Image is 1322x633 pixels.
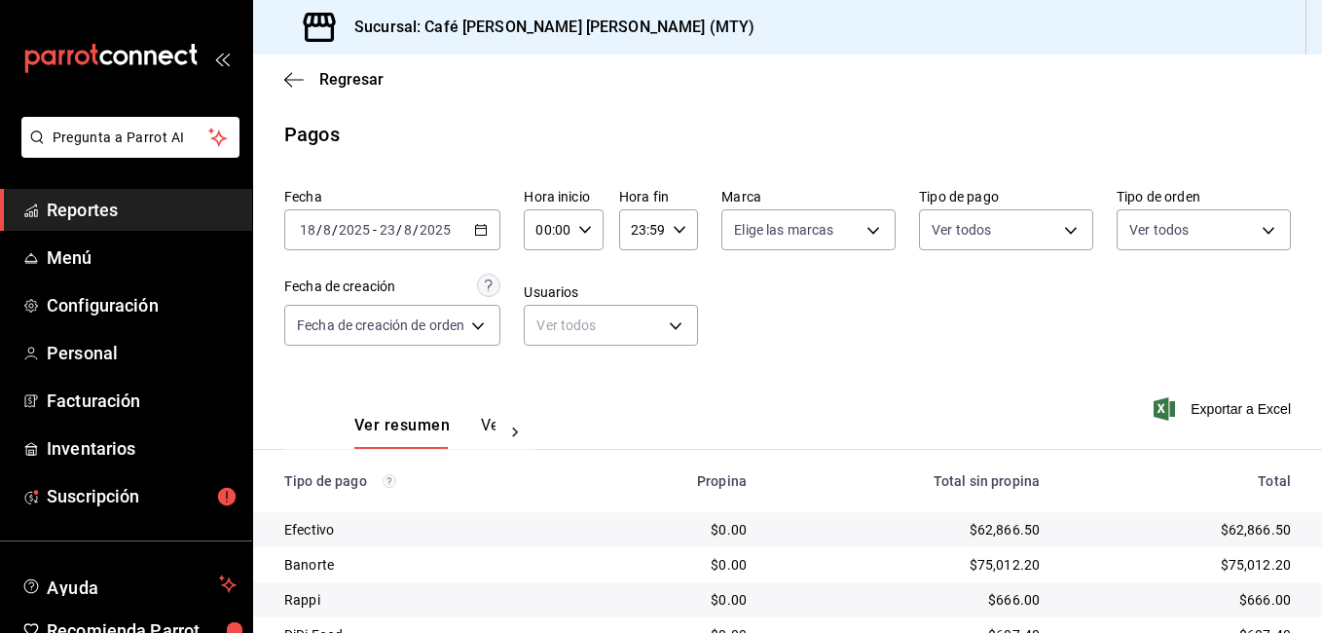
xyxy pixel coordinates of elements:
div: Propina [606,473,747,489]
div: Total sin propina [778,473,1040,489]
svg: Los pagos realizados con Pay y otras terminales son montos brutos. [383,474,396,488]
div: Pagos [284,120,340,149]
div: Total [1071,473,1291,489]
input: -- [299,222,316,238]
div: $75,012.20 [1071,555,1291,575]
button: Ver resumen [354,416,450,449]
input: -- [322,222,332,238]
div: $0.00 [606,590,747,610]
span: / [332,222,338,238]
span: / [413,222,419,238]
label: Fecha [284,190,500,204]
h3: Sucursal: Café [PERSON_NAME] [PERSON_NAME] (MTY) [339,16,754,39]
span: - [373,222,377,238]
button: Regresar [284,70,384,89]
label: Marca [721,190,896,204]
span: Fecha de creación de orden [297,316,464,335]
span: Personal [47,340,237,366]
label: Hora fin [619,190,698,204]
button: open_drawer_menu [214,51,230,66]
label: Tipo de orden [1117,190,1291,204]
div: Tipo de pago [284,473,574,489]
label: Tipo de pago [919,190,1093,204]
span: Ver todos [932,220,991,240]
div: $0.00 [606,555,747,575]
span: Ver todos [1129,220,1189,240]
div: Fecha de creación [284,277,395,297]
button: Pregunta a Parrot AI [21,117,239,158]
span: Menú [47,244,237,271]
span: / [316,222,322,238]
span: Facturación [47,388,237,414]
div: $62,866.50 [1071,520,1291,540]
span: / [396,222,402,238]
label: Hora inicio [524,190,603,204]
span: Ayuda [47,573,211,596]
label: Usuarios [524,285,698,299]
div: $0.00 [606,520,747,540]
div: $62,866.50 [778,520,1040,540]
button: Ver pagos [481,416,554,449]
div: $666.00 [1071,590,1291,610]
input: ---- [338,222,371,238]
button: Exportar a Excel [1157,397,1291,421]
span: Configuración [47,292,237,318]
span: Inventarios [47,435,237,462]
input: ---- [419,222,452,238]
input: -- [403,222,413,238]
div: Rappi [284,590,574,610]
span: Reportes [47,197,237,223]
span: Elige las marcas [734,220,833,240]
div: navigation tabs [354,416,496,449]
div: $666.00 [778,590,1040,610]
a: Pregunta a Parrot AI [14,141,239,162]
div: Efectivo [284,520,574,540]
span: Suscripción [47,483,237,509]
div: $75,012.20 [778,555,1040,575]
div: Banorte [284,555,574,575]
span: Pregunta a Parrot AI [53,128,209,148]
div: Ver todos [524,305,698,346]
input: -- [379,222,396,238]
span: Regresar [319,70,384,89]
